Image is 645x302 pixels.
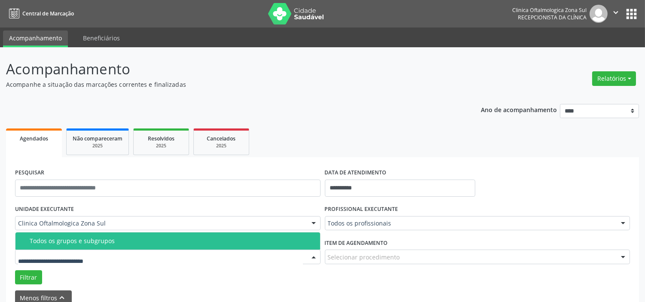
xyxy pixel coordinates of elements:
button:  [608,5,624,23]
div: 2025 [200,143,243,149]
div: Todos os grupos e subgrupos [30,238,315,244]
i:  [611,8,621,17]
span: Resolvidos [148,135,174,142]
div: 2025 [140,143,183,149]
label: PESQUISAR [15,166,44,180]
span: Central de Marcação [22,10,74,17]
p: Acompanhamento [6,58,449,80]
span: Cancelados [207,135,236,142]
button: apps [624,6,639,21]
span: Recepcionista da clínica [518,14,587,21]
span: Não compareceram [73,135,122,142]
label: UNIDADE EXECUTANTE [15,203,74,216]
a: Acompanhamento [3,31,68,47]
span: Agendados [20,135,48,142]
label: DATA DE ATENDIMENTO [325,166,387,180]
button: Filtrar [15,270,42,285]
a: Central de Marcação [6,6,74,21]
span: Selecionar procedimento [328,253,400,262]
span: Todos os profissionais [328,219,613,228]
button: Relatórios [592,71,636,86]
img: img [590,5,608,23]
p: Ano de acompanhamento [481,104,557,115]
div: 2025 [73,143,122,149]
div: Clinica Oftalmologica Zona Sul [512,6,587,14]
a: Beneficiários [77,31,126,46]
p: Acompanhe a situação das marcações correntes e finalizadas [6,80,449,89]
span: Clinica Oftalmologica Zona Sul [18,219,303,228]
label: Item de agendamento [325,236,388,250]
label: PROFISSIONAL EXECUTANTE [325,203,398,216]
